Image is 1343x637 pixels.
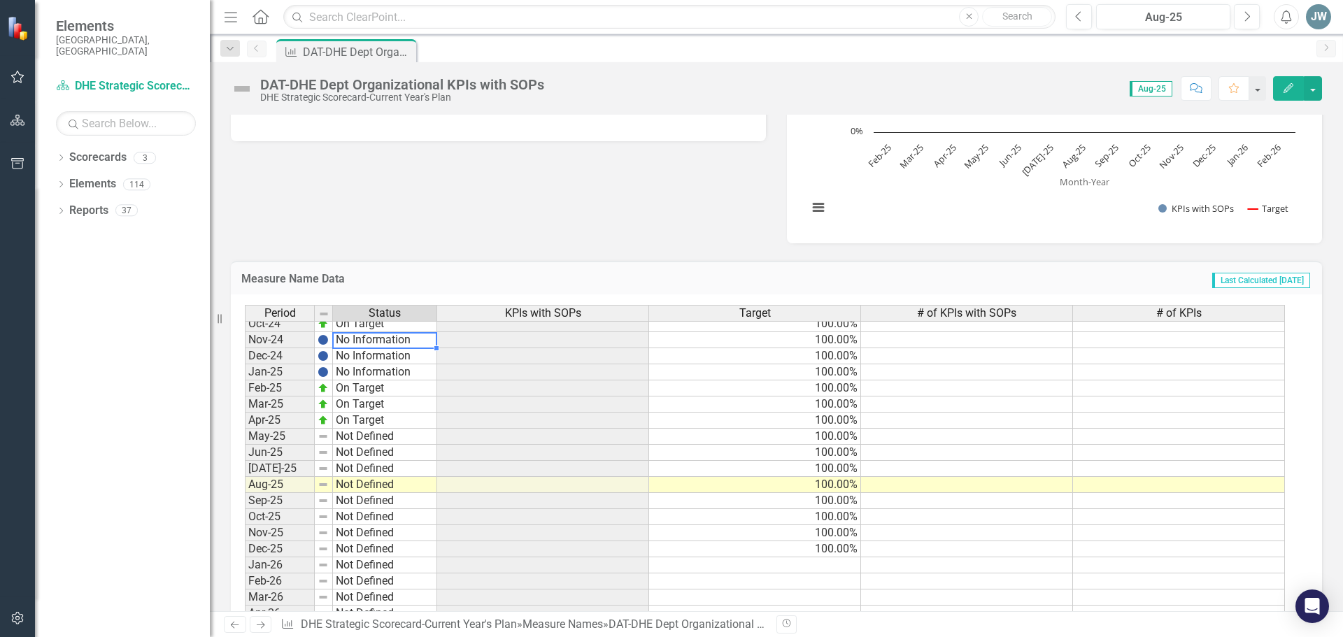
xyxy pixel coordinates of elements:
img: 8DAGhfEEPCf229AAAAAElFTkSuQmCC [318,447,329,458]
td: 100.00% [649,541,861,557]
button: Show KPIs with SOPs [1158,202,1233,215]
h3: Measure Name Data [241,273,788,285]
img: 8DAGhfEEPCf229AAAAAElFTkSuQmCC [318,559,329,571]
span: # of KPIs with SOPs [917,307,1016,320]
td: [DATE]-25 [245,461,315,477]
svg: Interactive chart [801,20,1302,229]
td: Jan-25 [245,364,315,380]
img: 8DAGhfEEPCf229AAAAAElFTkSuQmCC [318,608,329,619]
text: May-25 [961,141,991,171]
div: DHE Strategic Scorecard-Current Year's Plan [260,92,544,103]
text: Month-Year [1060,175,1110,187]
td: Mar-25 [245,396,315,413]
td: 100.00% [649,509,861,525]
button: Aug-25 [1096,4,1230,29]
text: Apr-25 [930,141,958,169]
td: Apr-25 [245,413,315,429]
td: Not Defined [333,525,437,541]
img: zOikAAAAAElFTkSuQmCC [318,415,329,426]
td: 100.00% [649,461,861,477]
span: Aug-25 [1130,81,1172,96]
td: 100.00% [649,493,861,509]
img: BgCOk07PiH71IgAAAABJRU5ErkJggg== [318,334,329,345]
a: Elements [69,176,116,192]
div: » » [280,617,766,633]
img: BgCOk07PiH71IgAAAABJRU5ErkJggg== [318,366,329,378]
td: No Information [333,332,437,348]
text: Aug-25 [1059,141,1088,171]
button: Show Target [1248,202,1289,215]
td: Not Defined [333,429,437,445]
td: Apr-26 [245,606,315,622]
text: Jan-26 [1223,141,1251,169]
span: Target [739,307,771,320]
div: DAT-DHE Dept Organizational KPIs with SOPs [260,77,544,92]
small: [GEOGRAPHIC_DATA], [GEOGRAPHIC_DATA] [56,34,196,57]
td: On Target [333,396,437,413]
text: Nov-25 [1156,141,1186,171]
span: Period [264,307,296,320]
div: 3 [134,152,156,164]
td: Nov-24 [245,332,315,348]
span: Last Calculated [DATE] [1212,273,1310,288]
td: 100.00% [649,332,861,348]
td: 100.00% [649,413,861,429]
td: Feb-26 [245,573,315,589]
td: Dec-25 [245,541,315,557]
td: Not Defined [333,445,437,461]
td: Oct-25 [245,509,315,525]
img: 8DAGhfEEPCf229AAAAAElFTkSuQmCC [318,463,329,474]
td: Not Defined [333,573,437,589]
img: Not Defined [231,78,253,100]
td: Not Defined [333,493,437,509]
td: Not Defined [333,606,437,622]
td: Mar-26 [245,589,315,606]
td: 100.00% [649,364,861,380]
span: Elements [56,17,196,34]
img: 8DAGhfEEPCf229AAAAAElFTkSuQmCC [318,575,329,587]
img: 8DAGhfEEPCf229AAAAAElFTkSuQmCC [318,543,329,554]
td: Jan-26 [245,557,315,573]
img: ClearPoint Strategy [7,16,31,41]
td: 100.00% [649,429,861,445]
td: Dec-24 [245,348,315,364]
a: Measure Names [523,617,603,631]
button: Search [982,7,1052,27]
input: Search Below... [56,111,196,136]
img: 8DAGhfEEPCf229AAAAAElFTkSuQmCC [318,479,329,490]
td: Not Defined [333,509,437,525]
text: Feb-25 [865,141,894,170]
a: Reports [69,203,108,219]
td: Aug-25 [245,477,315,493]
span: Status [369,307,401,320]
td: 100.00% [649,396,861,413]
input: Search ClearPoint... [283,5,1056,29]
text: Dec-25 [1190,141,1218,170]
td: 100.00% [649,477,861,493]
a: DHE Strategic Scorecard-Current Year's Plan [301,617,517,631]
td: On Target [333,413,437,429]
td: 100.00% [649,445,861,461]
td: No Information [333,348,437,364]
img: 8DAGhfEEPCf229AAAAAElFTkSuQmCC [318,592,329,603]
span: Search [1002,10,1032,22]
div: 114 [123,178,150,190]
text: Mar-25 [897,141,926,171]
img: 8DAGhfEEPCf229AAAAAElFTkSuQmCC [318,308,329,320]
td: 100.00% [649,380,861,396]
div: Aug-25 [1101,9,1225,26]
img: 8DAGhfEEPCf229AAAAAElFTkSuQmCC [318,511,329,522]
td: Nov-25 [245,525,315,541]
div: JW [1306,4,1331,29]
td: Not Defined [333,461,437,477]
text: [DATE]-25 [1019,141,1056,178]
text: Sep-25 [1093,141,1121,170]
td: Jun-25 [245,445,315,461]
div: 37 [115,205,138,217]
td: Not Defined [333,477,437,493]
span: KPIs with SOPs [505,307,581,320]
img: 8DAGhfEEPCf229AAAAAElFTkSuQmCC [318,495,329,506]
a: Scorecards [69,150,127,166]
text: 0% [851,124,863,137]
text: Feb-26 [1254,141,1283,170]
